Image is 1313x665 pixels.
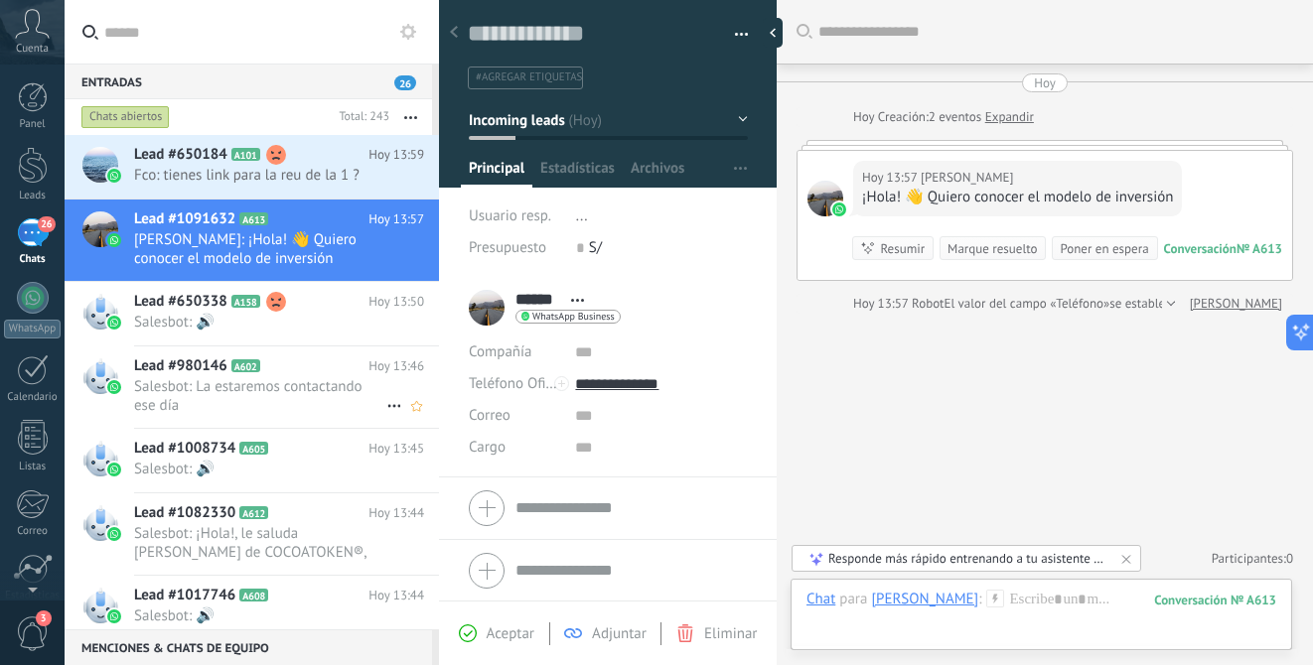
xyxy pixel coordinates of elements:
span: Hoy 13:45 [368,439,424,459]
a: Lead #650338 A158 Hoy 13:50 Salesbot: 🔊 [65,282,439,345]
a: Lead #650184 A101 Hoy 13:59 Fco: tienes link para la reu de la 1 ? [65,135,439,199]
span: Hoy 13:50 [368,292,424,312]
span: Aceptar [487,624,534,643]
span: Adjuntar [592,624,647,643]
span: WhatsApp Business [532,312,615,322]
img: waba.svg [107,609,121,623]
span: Hoy 13:46 [368,356,424,376]
span: Hoy 13:59 [368,145,424,165]
div: Chats abiertos [81,105,170,129]
span: Hoy 13:57 [368,209,424,229]
img: waba.svg [832,202,846,216]
div: Poner en espera [1060,239,1148,258]
span: Lead #1008734 [134,439,235,459]
span: Lead #650184 [134,145,227,165]
span: 2 eventos [929,107,981,127]
div: Cargo [469,432,560,464]
span: Ivonne [921,168,1013,188]
span: El valor del campo «Teléfono» [945,294,1110,314]
span: 26 [38,216,55,232]
span: Cargo [469,440,506,455]
span: A158 [231,295,260,308]
a: Lead #1082330 A612 Hoy 13:44 Salesbot: ¡Hola!, le saluda [PERSON_NAME] de COCOATOKEN®, será un pl... [65,493,439,575]
div: Usuario resp. [469,200,561,232]
span: Lead #1017746 [134,586,235,605]
span: 3 [36,610,52,626]
span: se establece en «[PHONE_NUMBER]» [1109,294,1313,314]
a: Participantes:0 [1212,550,1293,567]
div: Calendario [4,391,62,404]
img: waba.svg [107,169,121,183]
span: Fco: tienes link para la reu de la 1 ? [134,166,386,185]
img: waba.svg [107,316,121,330]
span: Teléfono Oficina [469,374,572,393]
div: Panel [4,118,62,131]
span: Ivonne [807,181,843,216]
span: Hoy 13:44 [368,586,424,605]
span: Cuenta [16,43,49,56]
div: Responde más rápido entrenando a tu asistente AI con tus fuentes de datos [828,550,1106,567]
div: Hoy 13:57 [862,168,921,188]
div: Hoy 13:57 [853,294,912,314]
div: 613 [1154,592,1276,608]
span: Salesbot: 🔊 [134,313,386,332]
span: Robot [912,295,944,312]
div: Menciones & Chats de equipo [65,629,432,665]
span: A613 [239,212,268,225]
span: para [839,590,867,609]
a: Expandir [985,107,1034,127]
span: S/ [589,238,602,257]
div: Compañía [469,336,560,368]
span: ... [576,206,588,225]
span: 0 [1286,550,1293,567]
a: Lead #1008734 A605 Hoy 13:45 Salesbot: 🔊 [65,429,439,492]
span: A608 [239,589,268,601]
div: ¡Hola! 👋 Quiero conocer el modelo de inversión [862,188,1173,207]
div: Entradas [65,64,432,99]
button: Correo [469,400,511,432]
span: Lead #1082330 [134,503,235,523]
span: Archivos [631,159,684,188]
span: Salesbot: 🔊 [134,606,386,625]
img: waba.svg [107,463,121,476]
button: Teléfono Oficina [469,368,560,400]
div: Marque resuelto [948,239,1037,258]
div: № A613 [1237,240,1282,257]
span: Lead #650338 [134,292,227,312]
a: [PERSON_NAME] [1190,294,1282,314]
div: Chats [4,253,62,266]
span: : [978,590,981,609]
div: Ocultar [763,18,783,48]
span: #agregar etiquetas [476,70,582,84]
div: Hoy [1034,73,1056,92]
img: waba.svg [107,527,121,541]
span: 26 [394,75,416,90]
span: Salesbot: 🔊 [134,460,386,478]
a: Lead #1091632 A613 Hoy 13:57 [PERSON_NAME]: ¡Hola! 👋 Quiero conocer el modelo de inversión [65,199,439,281]
span: A612 [239,506,268,519]
div: WhatsApp [4,320,61,338]
div: Total: 243 [331,107,389,127]
span: Estadísticas [540,159,615,188]
div: Hoy [853,107,878,127]
a: Lead #1017746 A608 Hoy 13:44 Salesbot: 🔊 [65,576,439,639]
span: A602 [231,359,260,372]
span: A605 [239,442,268,455]
span: Usuario resp. [469,206,551,225]
span: Lead #1091632 [134,209,235,229]
span: A101 [231,148,260,161]
span: [PERSON_NAME]: ¡Hola! 👋 Quiero conocer el modelo de inversión [134,230,386,268]
span: Presupuesto [469,238,546,257]
img: waba.svg [107,233,121,247]
a: Lead #980146 A602 Hoy 13:46 Salesbot: La estaremos contactando ese día [65,346,439,428]
span: Lead #980146 [134,356,227,376]
span: Salesbot: La estaremos contactando ese día [134,377,386,415]
div: Creación: [853,107,1034,127]
span: Eliminar [704,624,757,643]
img: waba.svg [107,380,121,394]
div: Resumir [880,239,925,258]
div: Listas [4,461,62,473]
div: Presupuesto [469,232,561,264]
div: Correo [4,525,62,538]
div: Ivonne [871,590,978,607]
